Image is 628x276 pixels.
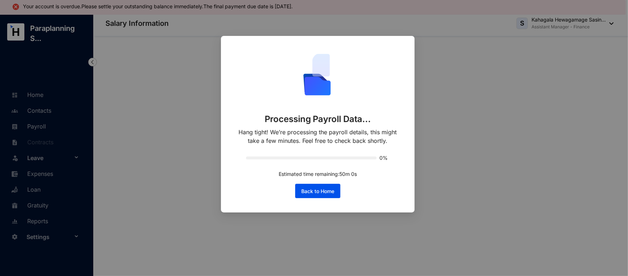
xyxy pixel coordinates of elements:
[264,113,371,125] p: Processing Payroll Data...
[379,155,389,160] span: 0%
[235,128,400,145] p: Hang tight! We’re processing the payroll details, this might take a few minutes. Feel free to che...
[295,184,340,198] button: Back to Home
[279,170,357,178] p: Estimated time remaining: 50 m 0 s
[301,188,334,195] span: Back to Home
